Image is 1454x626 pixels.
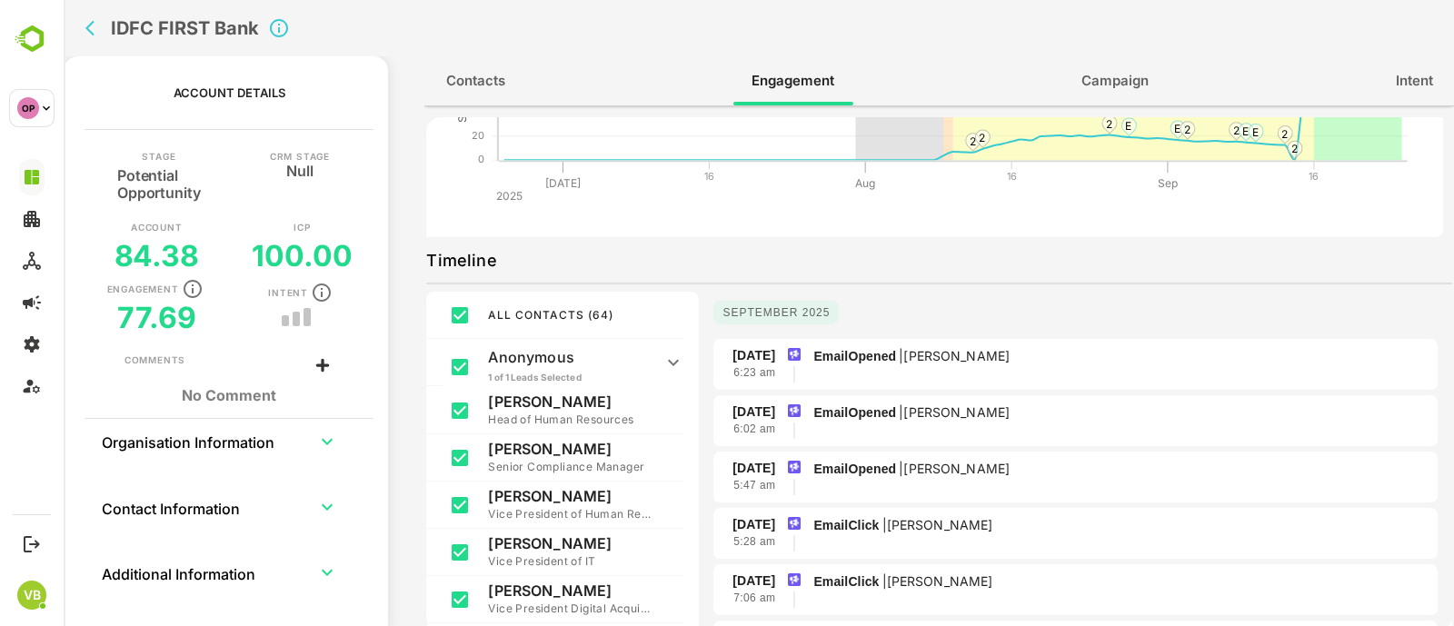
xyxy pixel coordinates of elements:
[54,300,133,335] h5: 77.69
[408,129,421,142] text: 20
[669,515,712,533] p: [DATE]
[433,189,459,203] text: 2025
[482,176,517,190] text: [DATE]
[722,402,739,419] img: smartlead.png
[1018,69,1085,93] span: Campaign
[424,487,588,505] p: [PERSON_NAME]
[722,571,739,588] img: smartlead.png
[722,459,739,475] img: smartlead.png
[670,533,712,551] p: 5:28 am
[670,477,712,495] p: 5:47 am
[943,170,953,183] text: 16
[670,364,712,383] p: 6:23 am
[17,15,45,42] button: back
[61,353,122,368] div: Comments
[823,573,930,589] p: [PERSON_NAME]
[17,581,46,610] div: VB
[414,153,421,165] text: 0
[424,600,588,618] p: Vice President Digital Acquisition
[206,152,266,161] p: CRM Stage
[250,428,277,455] button: expand row
[650,301,775,324] p: September 2025
[424,581,588,600] p: [PERSON_NAME]
[37,551,233,594] th: Additional Information
[188,238,289,273] h5: 100.00
[67,223,119,232] p: Account
[363,246,433,275] p: Timeline
[670,421,712,439] p: 6:02 am
[424,371,588,383] p: 1 of 1 Leads Selected
[1042,117,1049,131] text: 2
[1120,123,1127,136] text: 2
[669,346,712,364] p: [DATE]
[54,161,137,202] h5: Potential Opportunity
[17,97,39,119] div: OP
[750,571,1367,591] p: EmailClick
[816,573,932,589] p: |
[906,134,912,148] text: 2
[832,348,949,363] p: |
[750,402,1367,422] p: EmailOpened
[840,404,946,420] p: [PERSON_NAME]
[204,17,226,39] svg: Click to close Account details panel
[915,131,921,144] text: 2
[1110,122,1117,135] text: E
[832,404,949,420] p: |
[250,314,255,320] button: trend
[750,459,1367,479] p: EmailOpened
[669,402,712,421] p: [DATE]
[110,85,222,100] p: Account Details
[230,223,246,232] p: ICP
[832,461,949,476] p: |
[37,485,233,529] th: Contact Information
[840,461,946,476] p: [PERSON_NAME]
[1189,125,1195,139] text: E
[223,161,250,175] h5: Null
[361,56,1390,105] div: full width tabs example
[816,517,932,532] p: |
[37,419,294,616] table: collapsible table
[44,284,115,293] p: Engagement
[1228,142,1234,155] text: 2
[424,308,550,322] span: ALL CONTACTS ( 64 )
[823,517,930,532] p: [PERSON_NAME]
[750,515,1367,535] p: EmailClick
[669,459,712,477] p: [DATE]
[688,69,771,93] span: Engagement
[1245,170,1255,183] text: 16
[78,152,112,161] p: Stage
[792,176,812,190] text: Aug
[250,559,277,586] button: expand row
[3,59,4,613] button: back
[204,288,244,297] p: Intent
[1061,119,1068,133] text: E
[19,532,44,556] button: Logout
[1332,69,1369,93] span: Intent
[669,571,712,590] p: [DATE]
[641,170,651,183] text: 16
[424,440,588,458] p: [PERSON_NAME]
[424,534,588,552] p: [PERSON_NAME]
[722,346,739,363] img: smartlead.png
[840,348,946,363] p: [PERSON_NAME]
[1170,124,1176,137] text: 2
[670,590,712,608] p: 7:06 am
[61,387,271,404] h1: No Comment
[250,493,277,521] button: expand row
[1218,127,1224,141] text: 2
[424,411,588,429] p: Head of Human Resources
[424,348,588,366] p: Anonymous
[51,238,136,273] h5: 84.38
[9,22,55,56] img: BambooboxLogoMark.f1c84d78b4c51b1a7b5f700c9845e183.svg
[424,552,588,571] p: Vice President of IT
[424,458,588,476] p: Senior Compliance Manager
[1179,124,1185,138] text: E
[424,505,588,523] p: Vice President of Human Resources
[392,85,405,123] text: SCORE
[377,339,621,386] div: Anonymous1 of 1 Leads Selected
[383,69,442,93] span: Contacts
[750,346,1367,366] p: EmailOpened
[722,515,739,532] img: smartlead.png
[1094,176,1114,190] text: Sep
[37,419,233,462] th: Organisation Information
